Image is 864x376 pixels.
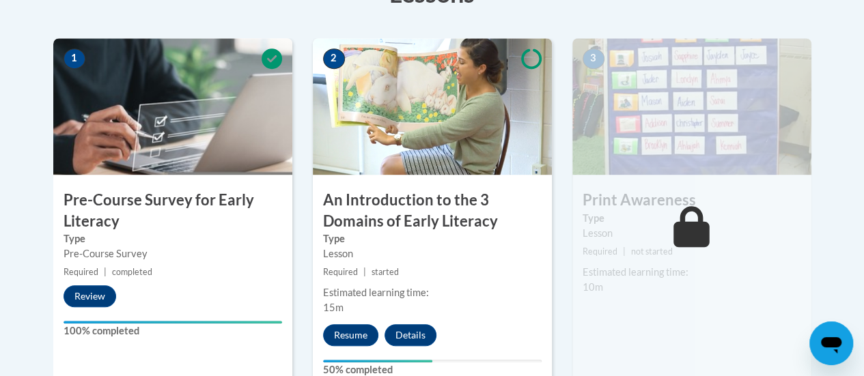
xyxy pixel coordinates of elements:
[385,324,436,346] button: Details
[323,324,378,346] button: Resume
[64,321,282,323] div: Your progress
[572,38,811,175] img: Course Image
[363,267,366,277] span: |
[323,48,345,69] span: 2
[583,226,801,241] div: Lesson
[64,285,116,307] button: Review
[583,211,801,226] label: Type
[323,246,542,261] div: Lesson
[583,246,617,257] span: Required
[53,38,292,175] img: Course Image
[323,285,542,300] div: Estimated learning time:
[583,265,801,280] div: Estimated learning time:
[583,281,603,293] span: 10m
[313,190,552,232] h3: An Introduction to the 3 Domains of Early Literacy
[323,267,358,277] span: Required
[631,246,673,257] span: not started
[112,267,152,277] span: completed
[53,190,292,232] h3: Pre-Course Survey for Early Literacy
[64,267,98,277] span: Required
[64,323,282,338] label: 100% completed
[313,38,552,175] img: Course Image
[64,231,282,246] label: Type
[64,246,282,261] div: Pre-Course Survey
[64,48,85,69] span: 1
[323,231,542,246] label: Type
[323,302,344,313] span: 15m
[104,267,107,277] span: |
[809,321,853,365] iframe: Button to launch messaging window
[623,246,626,257] span: |
[323,360,432,362] div: Your progress
[572,190,811,211] h3: Print Awareness
[372,267,399,277] span: started
[583,48,604,69] span: 3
